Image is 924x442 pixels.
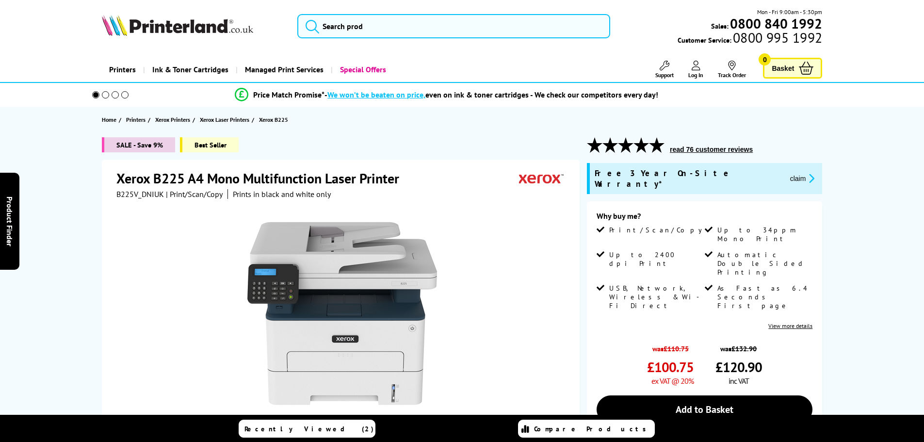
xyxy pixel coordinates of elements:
[102,57,143,82] a: Printers
[331,57,393,82] a: Special Offers
[597,395,812,424] a: Add to Basket
[711,21,729,31] span: Sales:
[155,115,193,125] a: Xerox Printers
[717,250,811,277] span: Automatic Double Sided Printing
[688,61,703,79] a: Log In
[534,425,651,433] span: Compare Products
[763,58,822,79] a: Basket 0
[772,62,794,75] span: Basket
[102,137,175,152] span: SALE - Save 9%
[152,57,228,82] span: Ink & Toner Cartridges
[597,211,812,226] div: Why buy me?
[715,339,762,353] span: was
[667,145,756,154] button: read 76 customer reviews
[729,376,749,386] span: inc VAT
[116,169,409,187] h1: Xerox B225 A4 Mono Multifunction Laser Printer
[688,71,703,79] span: Log In
[166,189,223,199] span: | Print/Scan/Copy
[5,196,15,246] span: Product Finder
[200,115,249,125] span: Xerox Laser Printers
[609,250,702,268] span: Up to 2400 dpi Print
[233,189,331,199] i: Prints in black and white only
[126,115,146,125] span: Printers
[324,90,658,99] div: - even on ink & toner cartridges - We check our competitors every day!
[519,169,564,187] img: Xerox
[731,344,757,353] strike: £132.90
[787,173,818,184] button: promo-description
[655,71,674,79] span: Support
[126,115,148,125] a: Printers
[655,61,674,79] a: Support
[297,14,610,38] input: Search prod
[518,420,655,438] a: Compare Products
[678,33,822,45] span: Customer Service:
[609,284,702,310] span: USB, Network, Wireless & Wi-Fi Direct
[595,168,782,189] span: Free 3 Year On-Site Warranty*
[102,15,286,38] a: Printerland Logo
[116,189,164,199] span: B225V_DNIUK
[647,358,694,376] span: £100.75
[647,339,694,353] span: was
[768,322,812,329] a: View more details
[609,226,709,234] span: Print/Scan/Copy
[102,15,253,36] img: Printerland Logo
[236,57,331,82] a: Managed Print Services
[102,115,116,125] span: Home
[730,15,822,33] b: 0800 840 1992
[717,226,811,243] span: Up to 34ppm Mono Print
[717,284,811,310] span: As Fast as 6.4 Seconds First page
[247,218,437,409] img: Xerox B225
[143,57,236,82] a: Ink & Toner Cartridges
[757,7,822,16] span: Mon - Fri 9:00am - 5:30pm
[731,33,822,42] span: 0800 995 1992
[718,61,746,79] a: Track Order
[327,90,425,99] span: We won’t be beaten on price,
[200,115,252,125] a: Xerox Laser Printers
[715,358,762,376] span: £120.90
[180,137,239,152] span: Best Seller
[244,425,374,433] span: Recently Viewed (2)
[651,376,694,386] span: ex VAT @ 20%
[79,86,815,103] li: modal_Promise
[253,90,324,99] span: Price Match Promise*
[102,115,119,125] a: Home
[239,420,375,438] a: Recently Viewed (2)
[664,344,689,353] strike: £110.75
[729,19,822,28] a: 0800 840 1992
[259,116,288,123] span: Xerox B225
[155,115,190,125] span: Xerox Printers
[759,53,771,65] span: 0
